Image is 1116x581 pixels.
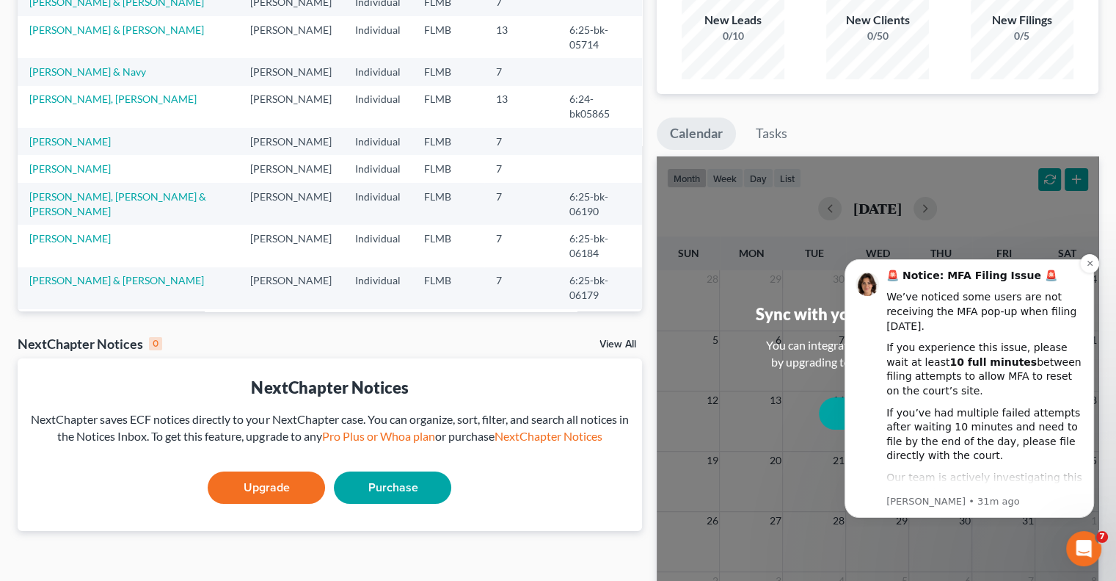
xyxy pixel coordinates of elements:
[343,267,412,309] td: Individual
[743,118,800,150] a: Tasks
[823,246,1116,527] iframe: Intercom notifications message
[484,155,558,182] td: 7
[412,16,484,58] td: FLMB
[29,376,630,399] div: NextChapter Notices
[558,267,642,309] td: 6:25-bk-06179
[29,162,111,175] a: [PERSON_NAME]
[412,86,484,128] td: FLMB
[412,58,484,85] td: FLMB
[558,309,642,351] td: 8:25-bk-07140
[238,183,343,225] td: [PERSON_NAME]
[484,86,558,128] td: 13
[412,267,484,309] td: FLMB
[558,86,642,128] td: 6:24-bk05865
[484,183,558,225] td: 7
[149,337,162,350] div: 0
[29,232,111,245] a: [PERSON_NAME]
[238,128,343,155] td: [PERSON_NAME]
[208,472,325,504] a: Upgrade
[819,397,936,430] a: Upgrade
[412,128,484,155] td: FLMB
[971,12,1073,29] div: New Filings
[682,12,784,29] div: New Leads
[29,274,204,286] a: [PERSON_NAME] & [PERSON_NAME]
[29,65,146,78] a: [PERSON_NAME] & Navy
[494,429,602,443] a: NextChapter Notices
[343,309,412,351] td: Individual
[826,29,929,43] div: 0/50
[484,225,558,267] td: 7
[321,429,434,443] a: Pro Plus or Whoa plan
[343,86,412,128] td: Individual
[238,309,343,351] td: [PERSON_NAME]
[657,118,736,150] a: Calendar
[819,449,936,478] button: Not now
[558,183,642,225] td: 6:25-bk-06190
[334,472,451,504] a: Purchase
[760,337,995,371] div: You can integrate with Google, Outlook, iCal by upgrading to any
[238,86,343,128] td: [PERSON_NAME]
[682,29,784,43] div: 0/10
[484,309,558,351] td: 7
[18,335,162,353] div: NextChapter Notices
[238,225,343,267] td: [PERSON_NAME]
[29,93,197,105] a: [PERSON_NAME], [PERSON_NAME]
[343,155,412,182] td: Individual
[238,58,343,85] td: [PERSON_NAME]
[412,183,484,225] td: FLMB
[599,339,636,350] a: View All
[484,128,558,155] td: 7
[1096,531,1108,543] span: 7
[412,309,484,351] td: FLMB
[484,267,558,309] td: 7
[238,267,343,309] td: [PERSON_NAME]
[238,16,343,58] td: [PERSON_NAME]
[412,155,484,182] td: FLMB
[343,128,412,155] td: Individual
[484,16,558,58] td: 13
[343,58,412,85] td: Individual
[484,58,558,85] td: 7
[412,225,484,267] td: FLMB
[558,225,642,267] td: 6:25-bk-06184
[343,16,412,58] td: Individual
[1066,531,1101,566] iframe: Intercom live chat
[29,411,630,445] div: NextChapter saves ECF notices directly to your NextChapter case. You can organize, sort, filter, ...
[29,135,111,148] a: [PERSON_NAME]
[29,24,204,36] a: [PERSON_NAME] & [PERSON_NAME]
[971,29,1073,43] div: 0/5
[343,225,412,267] td: Individual
[343,183,412,225] td: Individual
[826,12,929,29] div: New Clients
[755,303,999,325] div: Sync with your personal calendar
[558,16,642,58] td: 6:25-bk-05714
[238,155,343,182] td: [PERSON_NAME]
[29,190,206,217] a: [PERSON_NAME], [PERSON_NAME] & [PERSON_NAME]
